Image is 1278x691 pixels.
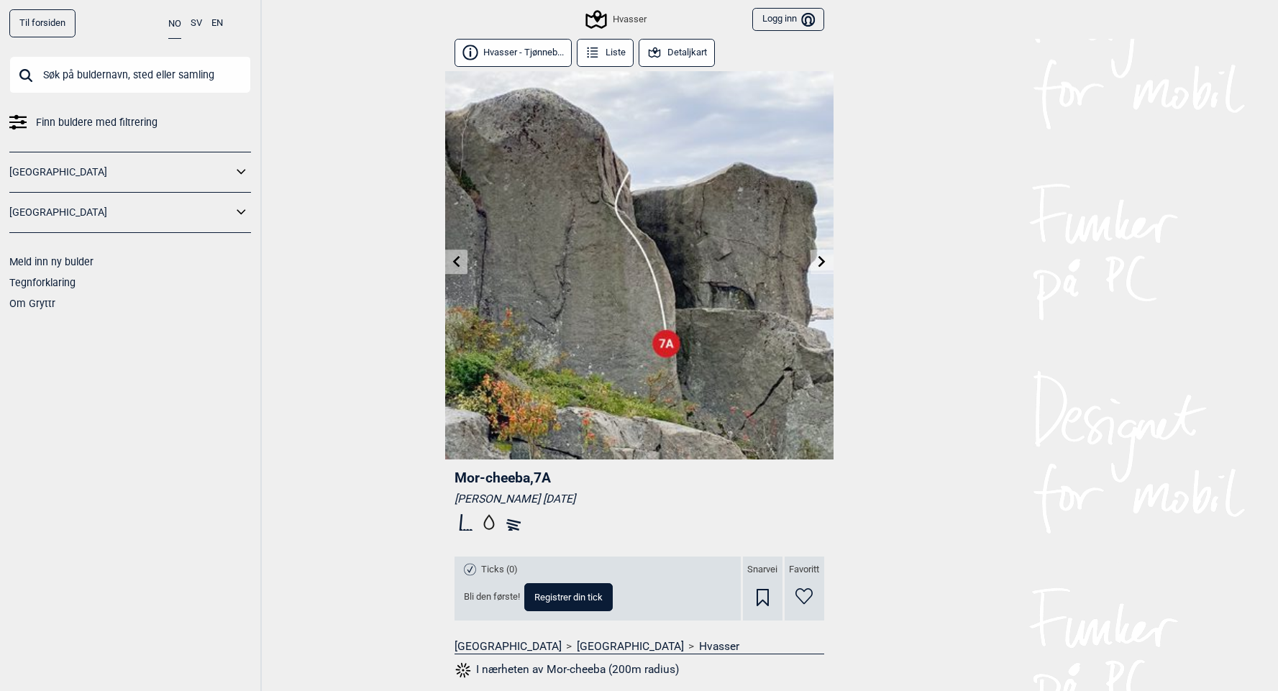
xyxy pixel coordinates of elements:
button: EN [211,9,223,37]
a: Finn buldere med filtrering [9,112,251,133]
div: Hvasser [588,11,646,28]
img: Mor cheeba [445,71,834,459]
a: Om Gryttr [9,298,55,309]
button: I nærheten av Mor-cheeba (200m radius) [455,661,680,679]
span: Ticks (0) [481,564,518,576]
button: Hvasser - Tjønneb... [455,39,572,67]
nav: > > [455,639,824,654]
span: Bli den første! [464,591,520,603]
a: [GEOGRAPHIC_DATA] [455,639,562,654]
span: Mor-cheeba , 7A [455,470,551,486]
a: Tegnforklaring [9,277,76,288]
a: [GEOGRAPHIC_DATA] [9,202,232,223]
button: SV [191,9,202,37]
button: Registrer din tick [524,583,613,611]
a: Hvasser [699,639,739,654]
a: [GEOGRAPHIC_DATA] [577,639,684,654]
button: Logg inn [752,8,823,32]
input: Søk på buldernavn, sted eller samling [9,56,251,93]
button: NO [168,9,181,39]
div: Snarvei [743,557,782,621]
a: Til forsiden [9,9,76,37]
span: Finn buldere med filtrering [36,112,158,133]
span: Favoritt [789,564,819,576]
span: Registrer din tick [534,592,603,602]
a: [GEOGRAPHIC_DATA] [9,162,232,183]
button: Liste [577,39,634,67]
div: [PERSON_NAME] [DATE] [455,492,824,506]
button: Detaljkart [639,39,716,67]
a: Meld inn ny bulder [9,256,93,267]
